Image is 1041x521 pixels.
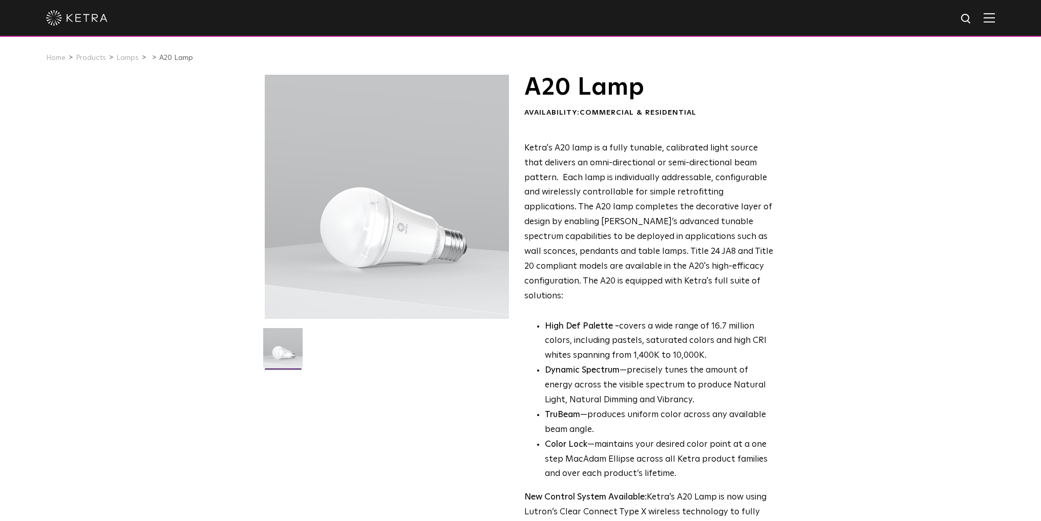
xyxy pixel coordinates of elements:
[524,108,774,118] div: Availability:
[76,54,106,61] a: Products
[524,75,774,100] h1: A20 Lamp
[524,493,647,502] strong: New Control System Available:
[46,54,66,61] a: Home
[545,319,774,364] p: covers a wide range of 16.7 million colors, including pastels, saturated colors and high CRI whit...
[545,410,580,419] strong: TruBeam
[545,408,774,438] li: —produces uniform color across any available beam angle.
[263,328,303,375] img: A20-Lamp-2021-Web-Square
[984,13,995,23] img: Hamburger%20Nav.svg
[46,10,108,26] img: ketra-logo-2019-white
[545,440,587,449] strong: Color Lock
[960,13,973,26] img: search icon
[545,322,619,331] strong: High Def Palette -
[545,366,620,375] strong: Dynamic Spectrum
[545,363,774,408] li: —precisely tunes the amount of energy across the visible spectrum to produce Natural Light, Natur...
[524,144,773,300] span: Ketra's A20 lamp is a fully tunable, calibrated light source that delivers an omni-directional or...
[116,54,139,61] a: Lamps
[545,438,774,482] li: —maintains your desired color point at a one step MacAdam Ellipse across all Ketra product famili...
[159,54,193,61] a: A20 Lamp
[580,109,696,116] span: Commercial & Residential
